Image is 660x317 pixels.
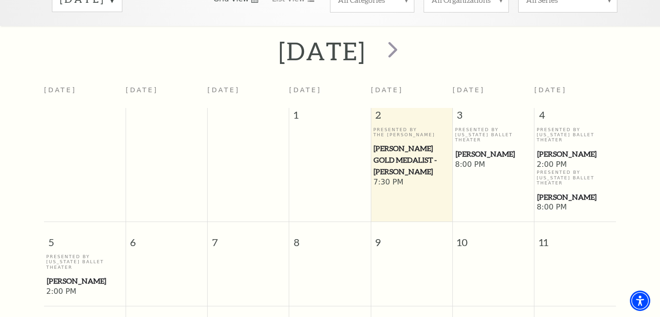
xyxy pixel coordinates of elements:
[537,203,614,213] span: 8:00 PM
[289,86,322,94] span: [DATE]
[534,86,567,94] span: [DATE]
[537,148,614,160] a: Peter Pan
[289,222,370,254] span: 8
[375,35,409,68] button: next
[371,86,403,94] span: [DATE]
[453,108,534,127] span: 3
[455,148,532,160] a: Peter Pan
[373,127,450,138] p: Presented By The [PERSON_NAME]
[208,81,289,108] th: [DATE]
[44,81,126,108] th: [DATE]
[371,222,452,254] span: 9
[373,143,450,177] a: Cliburn Gold Medalist - Aristo Sham
[46,275,123,287] a: Peter Pan
[279,36,366,66] h2: [DATE]
[537,148,613,160] span: [PERSON_NAME]
[46,254,123,270] p: Presented By [US_STATE] Ballet Theater
[371,108,452,127] span: 2
[289,108,370,127] span: 1
[46,287,123,297] span: 2:00 PM
[126,222,207,254] span: 6
[47,275,123,287] span: [PERSON_NAME]
[456,148,532,160] span: [PERSON_NAME]
[455,127,532,143] p: Presented By [US_STATE] Ballet Theater
[452,86,485,94] span: [DATE]
[537,191,613,203] span: [PERSON_NAME]
[537,191,614,203] a: Peter Pan
[534,108,616,127] span: 4
[630,291,650,311] div: Accessibility Menu
[537,127,614,143] p: Presented By [US_STATE] Ballet Theater
[374,143,450,177] span: [PERSON_NAME] Gold Medalist - [PERSON_NAME]
[455,160,532,170] span: 8:00 PM
[126,81,207,108] th: [DATE]
[537,160,614,170] span: 2:00 PM
[208,222,289,254] span: 7
[453,222,534,254] span: 10
[373,178,450,188] span: 7:30 PM
[44,222,126,254] span: 5
[534,222,616,254] span: 11
[537,170,614,185] p: Presented By [US_STATE] Ballet Theater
